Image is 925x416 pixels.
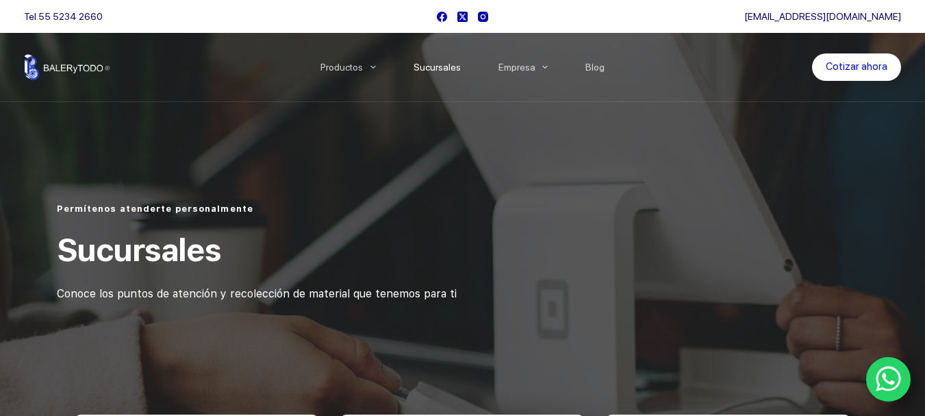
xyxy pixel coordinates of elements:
[38,11,103,22] a: 55 5234 2660
[57,231,221,269] span: Sucursales
[478,12,488,22] a: Instagram
[24,11,103,22] span: Tel.
[301,33,624,101] nav: Menu Principal
[812,53,901,81] a: Cotizar ahora
[437,12,447,22] a: Facebook
[866,357,911,402] a: WhatsApp
[457,12,468,22] a: X (Twitter)
[57,204,253,214] span: Permítenos atenderte personalmente
[744,11,901,22] a: [EMAIL_ADDRESS][DOMAIN_NAME]
[57,287,457,300] span: Conoce los puntos de atención y recolección de material que tenemos para ti
[24,54,110,80] img: Balerytodo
